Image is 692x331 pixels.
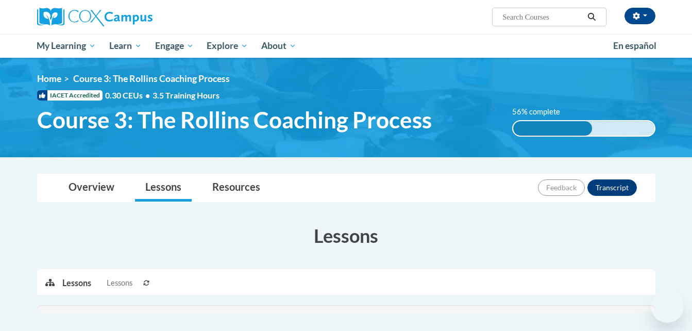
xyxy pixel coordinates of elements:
div: Main menu [22,34,671,58]
a: Cox Campus [37,8,233,26]
span: Course 3: The Rollins Coaching Process [37,106,432,134]
p: Lessons [62,277,91,289]
span: • [145,90,150,100]
iframe: Button to launch messaging window [651,290,684,323]
a: Overview [58,174,125,202]
img: Cox Campus [37,8,153,26]
span: Course 3: The Rollins Coaching Process [73,73,230,84]
a: Home [37,73,61,84]
a: Learn [103,34,148,58]
span: 0.30 CEUs [105,90,153,101]
button: Account Settings [625,8,655,24]
a: Explore [200,34,255,58]
button: Transcript [587,179,637,196]
a: Engage [148,34,200,58]
span: Learn [109,40,142,52]
span: About [261,40,296,52]
input: Search Courses [501,11,584,23]
div: 56% complete [513,121,592,136]
label: 56% complete [512,106,571,118]
span: My Learning [37,40,96,52]
span: Engage [155,40,194,52]
a: Resources [202,174,271,202]
span: Lessons [107,277,132,289]
a: En español [606,35,663,57]
span: Explore [207,40,248,52]
a: Lessons [135,174,192,202]
button: Feedback [538,179,585,196]
a: My Learning [30,34,103,58]
button: Search [584,11,599,23]
span: IACET Accredited [37,90,103,101]
a: About [255,34,303,58]
h3: Lessons [37,223,655,249]
span: En español [613,40,656,51]
span: 3.5 Training Hours [153,90,220,100]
